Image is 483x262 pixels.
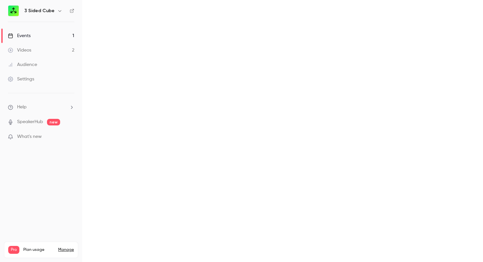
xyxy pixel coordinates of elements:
span: What's new [17,133,42,140]
li: help-dropdown-opener [8,104,74,111]
div: Audience [8,61,37,68]
span: Help [17,104,27,111]
h6: 3 Sided Cube [24,8,55,14]
a: SpeakerHub [17,119,43,125]
div: Events [8,33,31,39]
img: 3 Sided Cube [8,6,19,16]
div: Videos [8,47,31,54]
iframe: Noticeable Trigger [66,134,74,140]
div: Settings [8,76,34,82]
span: Plan usage [23,247,54,252]
a: Manage [58,247,74,252]
span: new [47,119,60,125]
span: Pro [8,246,19,254]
